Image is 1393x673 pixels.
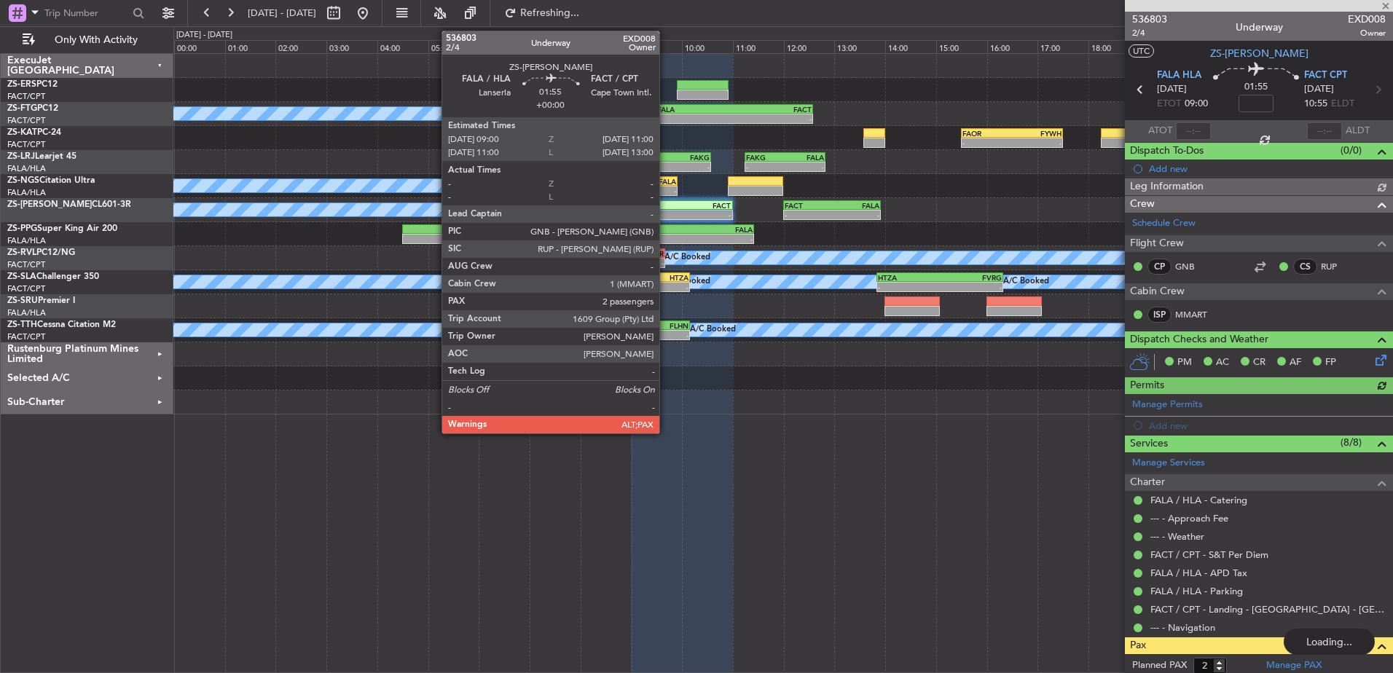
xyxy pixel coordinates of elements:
[1175,260,1208,273] a: GNB
[7,152,35,161] span: ZS-LRJ
[940,273,1002,282] div: FVRG
[1130,436,1168,452] span: Services
[7,80,58,89] a: ZS-ERSPC12
[1132,456,1205,471] a: Manage Services
[1266,658,1322,673] a: Manage PAX
[632,162,671,171] div: -
[656,273,689,282] div: HTZA
[1130,331,1268,348] span: Dispatch Checks and Weather
[1130,283,1185,300] span: Cabin Crew
[607,331,648,339] div: -
[7,235,46,246] a: FALA/HLA
[377,40,428,53] div: 04:00
[7,139,45,150] a: FACT/CPT
[1147,259,1172,275] div: CP
[581,249,622,258] div: FACT
[565,105,608,114] div: FALA
[682,40,733,53] div: 10:00
[629,186,676,195] div: -
[632,153,671,162] div: FAOR
[1130,196,1155,213] span: Crew
[1003,271,1049,293] div: A/C Booked
[522,105,565,114] div: FVCZ
[7,320,116,329] a: ZS-TTHCessna Citation M2
[785,210,832,219] div: -
[1210,46,1308,61] span: ZS-[PERSON_NAME]
[624,273,656,282] div: HKJK
[1132,658,1187,673] label: Planned PAX
[225,40,276,53] div: 01:00
[1012,138,1062,147] div: -
[479,225,533,234] div: FAPP
[1130,143,1204,160] span: Dispatch To-Dos
[1331,97,1354,111] span: ELDT
[1341,435,1362,450] span: (8/8)
[275,40,326,53] div: 02:00
[1150,621,1215,634] a: --- - Navigation
[1132,12,1167,27] span: 536803
[1150,585,1243,597] a: FALA / HLA - Parking
[878,273,940,282] div: HTZA
[1348,12,1386,27] span: EXD008
[7,248,75,257] a: ZS-RVLPC12/NG
[987,40,1038,53] div: 16:00
[622,249,663,258] div: FAGR
[688,235,752,243] div: -
[1150,512,1228,524] a: --- - Approach Fee
[248,7,316,20] span: [DATE] - [DATE]
[7,200,131,209] a: ZS-[PERSON_NAME]CL601-3R
[16,28,158,52] button: Only With Activity
[1304,97,1327,111] span: 10:55
[657,105,734,114] div: FALA
[607,321,648,330] div: FALA
[38,35,154,45] span: Only With Activity
[7,296,75,305] a: ZS-SRUPremier I
[7,331,45,342] a: FACT/CPT
[734,114,812,123] div: -
[1157,97,1181,111] span: ETOT
[832,210,879,219] div: -
[1293,259,1317,275] div: CS
[7,272,99,281] a: ZS-SLAChallenger 350
[1290,355,1301,370] span: AF
[530,40,581,53] div: 07:00
[1321,260,1354,273] a: RUP
[44,2,128,24] input: Trip Number
[671,162,710,171] div: -
[746,153,785,162] div: FAKG
[648,331,688,339] div: -
[936,40,987,53] div: 15:00
[1284,629,1375,655] div: Loading...
[1177,355,1192,370] span: PM
[784,40,835,53] div: 12:00
[522,114,565,123] div: -
[7,104,58,113] a: ZS-FTGPC12
[1157,68,1201,83] span: FALA HLA
[7,128,37,137] span: ZS-KAT
[428,40,479,53] div: 05:00
[7,224,37,233] span: ZS-PPG
[624,235,688,243] div: -
[1150,567,1247,579] a: FALA / HLA - APD Tax
[7,91,45,102] a: FACT/CPT
[624,225,688,234] div: FBKE
[7,163,46,174] a: FALA/HLA
[1150,603,1386,615] a: FACT / CPT - Landing - [GEOGRAPHIC_DATA] - [GEOGRAPHIC_DATA] International FACT / CPT
[1325,355,1336,370] span: FP
[7,248,36,257] span: ZS-RVL
[7,80,36,89] span: ZS-ERS
[565,114,608,123] div: -
[479,40,530,53] div: 06:00
[7,152,76,161] a: ZS-LRJLearjet 45
[734,105,812,114] div: FACT
[7,200,92,209] span: ZS-[PERSON_NAME]
[664,247,710,269] div: A/C Booked
[1185,97,1208,111] span: 09:00
[1341,143,1362,158] span: (0/0)
[7,176,95,185] a: ZS-NGSCitation Ultra
[7,259,45,270] a: FACT/CPT
[479,235,533,243] div: -
[1088,40,1139,53] div: 18:00
[1132,27,1167,39] span: 2/4
[962,138,1012,147] div: -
